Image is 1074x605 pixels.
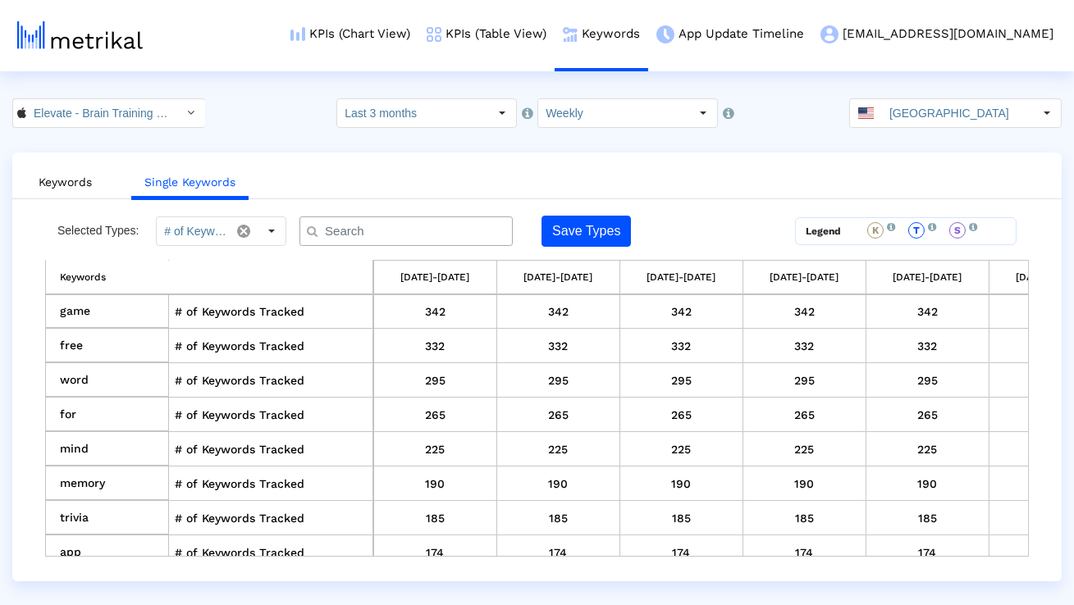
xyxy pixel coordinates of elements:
td: 332 [866,329,989,363]
img: kpi-chart-menu-icon.png [290,27,305,41]
td: 295 [497,363,620,398]
td: 190 [866,466,989,501]
div: Select [1033,99,1061,127]
td: 332 [620,329,743,363]
td: free [46,329,169,363]
img: kpi-table-menu-icon.png [427,27,441,42]
td: 185 [374,501,497,535]
td: 225 [743,432,866,466]
div: Select [258,217,286,245]
td: Legend [796,218,857,244]
td: 342 [497,294,620,329]
td: 190 [497,466,620,501]
img: metrical-logo-light.png [17,21,143,49]
td: 225 [497,432,620,466]
div: K [867,222,884,239]
td: 332 [743,329,866,363]
td: 174 [743,535,866,570]
div: S [949,222,966,239]
td: trivia [46,501,169,535]
td: 295 [743,363,866,398]
img: my-account-menu-icon.png [820,25,839,43]
td: 265 [497,398,620,432]
td: memory [46,466,169,501]
td: 190 [374,466,497,501]
th: [DATE]-[DATE] [374,261,497,295]
td: 225 [374,432,497,466]
td: 225 [620,432,743,466]
td: 174 [497,535,620,570]
td: 332 [497,329,620,363]
td: 174 [374,535,497,570]
td: 190 [743,466,866,501]
td: 342 [743,294,866,329]
td: # of Keywords Tracked [169,363,374,398]
td: 342 [620,294,743,329]
th: [DATE]-[DATE] [620,261,743,295]
td: # of Keywords Tracked [169,535,374,570]
td: # of Keywords Tracked [169,501,374,535]
td: 265 [743,398,866,432]
td: mind [46,432,169,466]
button: Save Types [542,216,631,247]
td: 225 [866,432,989,466]
td: 190 [620,466,743,501]
th: [DATE]-[DATE] [497,261,620,295]
td: 265 [866,398,989,432]
td: 342 [374,294,497,329]
td: # of Keywords Tracked [169,398,374,432]
td: 295 [866,363,989,398]
td: # of Keywords Tracked [169,466,374,501]
div: Select [488,99,516,127]
input: Search [313,223,506,240]
td: 185 [866,501,989,535]
th: Keywords [46,261,374,295]
td: word [46,363,169,398]
td: 185 [743,501,866,535]
td: 185 [497,501,620,535]
td: 332 [374,329,497,363]
div: T [908,222,925,239]
a: Single Keywords [131,167,249,200]
th: [DATE]-[DATE] [743,261,866,295]
td: # of Keywords Tracked [169,294,374,329]
img: app-update-menu-icon.png [656,25,674,43]
td: 265 [374,398,497,432]
td: 342 [866,294,989,329]
th: [DATE]-[DATE] [866,261,989,295]
td: 295 [620,363,743,398]
div: Select [689,99,717,127]
td: app [46,535,169,570]
a: Keywords [25,167,105,198]
td: # of Keywords Tracked [169,329,374,363]
div: Select [177,99,205,127]
td: 265 [620,398,743,432]
td: 174 [866,535,989,570]
td: 295 [374,363,497,398]
td: 174 [620,535,743,570]
td: game [46,294,169,329]
div: Selected Types: [57,216,156,246]
td: 185 [620,501,743,535]
td: # of Keywords Tracked [169,432,374,466]
img: keywords.png [563,27,578,42]
td: for [46,398,169,432]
